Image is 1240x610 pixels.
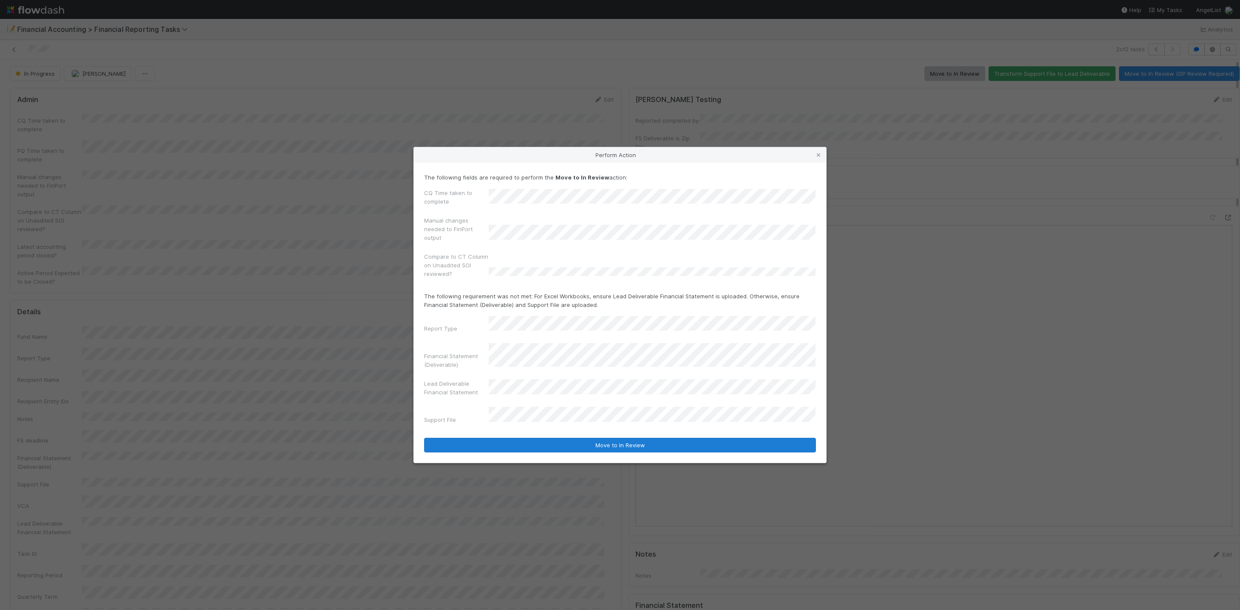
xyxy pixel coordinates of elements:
label: Support File [424,415,456,424]
div: Perform Action [414,147,826,163]
label: Compare to CT Column on Unaudited SOI reviewed? [424,252,489,278]
label: Manual changes needed to FinPort output [424,216,489,242]
p: The following fields are required to perform the action: [424,173,816,182]
p: The following requirement was not met: For Excel Workbooks, ensure Lead Deliverable Financial Sta... [424,292,816,309]
strong: Move to In Review [555,174,609,181]
label: Lead Deliverable Financial Statement [424,379,489,396]
label: CQ Time taken to complete [424,189,489,206]
button: Move to In Review [424,438,816,452]
label: Financial Statement (Deliverable) [424,352,489,369]
label: Report Type [424,324,457,333]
